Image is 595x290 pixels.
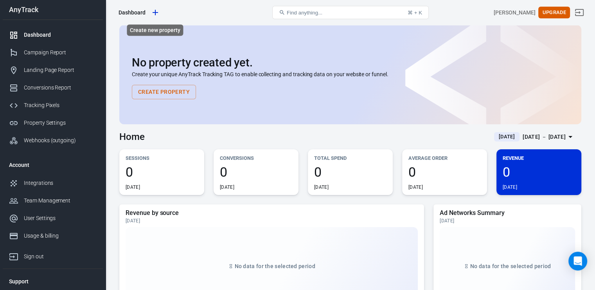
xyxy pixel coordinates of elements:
div: Conversions Report [24,84,97,92]
p: Average Order [408,154,481,162]
a: Tracking Pixels [3,97,103,114]
span: 0 [314,165,386,179]
span: 0 [408,165,481,179]
h3: Home [119,131,145,142]
a: Landing Page Report [3,61,103,79]
button: [DATE][DATE] － [DATE] [488,131,581,143]
a: Dashboard [3,26,103,44]
div: Usage & billing [24,232,97,240]
div: Dashboard [24,31,97,39]
div: AnyTrack [3,6,103,13]
div: Dashboard [119,9,146,16]
button: Upgrade [538,7,570,19]
a: Conversions Report [3,79,103,97]
a: Sign out [570,3,589,22]
h5: Ad Networks Summary [440,209,575,217]
div: [DATE] － [DATE] [523,132,566,142]
a: Campaign Report [3,44,103,61]
h2: No property created yet. [132,56,569,69]
a: Integrations [3,174,103,192]
p: Revenue [503,154,575,162]
a: Webhooks (outgoing) [3,132,103,149]
div: [DATE] [440,218,575,224]
span: Find anything... [287,10,322,16]
div: ⌘ + K [408,10,422,16]
div: Integrations [24,179,97,187]
div: Landing Page Report [24,66,97,74]
div: Sign out [24,252,97,261]
a: Property Settings [3,114,103,132]
div: Property Settings [24,119,97,127]
p: Conversions [220,154,292,162]
h5: Revenue by source [126,209,418,217]
div: [DATE] [503,184,517,190]
p: Sessions [126,154,198,162]
span: No data for the selected period [235,263,315,269]
button: Create Property [132,85,196,99]
span: 0 [126,165,198,179]
span: [DATE] [496,133,518,141]
li: Account [3,156,103,174]
div: [DATE] [126,218,418,224]
a: Create new property [149,6,162,19]
span: 0 [220,165,292,179]
span: No data for the selected period [470,263,551,269]
div: Account id: hA7uODq9 [494,9,535,17]
div: User Settings [24,214,97,222]
p: Total Spend [314,154,386,162]
a: User Settings [3,209,103,227]
div: Webhooks (outgoing) [24,136,97,145]
div: Tracking Pixels [24,101,97,109]
p: Create your unique AnyTrack Tracking TAG to enable collecting and tracking data on your website o... [132,70,569,79]
a: Team Management [3,192,103,209]
div: Team Management [24,197,97,205]
a: Usage & billing [3,227,103,245]
div: Open Intercom Messenger [568,252,587,270]
div: Campaign Report [24,48,97,57]
a: Sign out [3,245,103,265]
span: 0 [503,165,575,179]
button: Find anything...⌘ + K [272,6,429,19]
div: Create new property [127,25,183,36]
